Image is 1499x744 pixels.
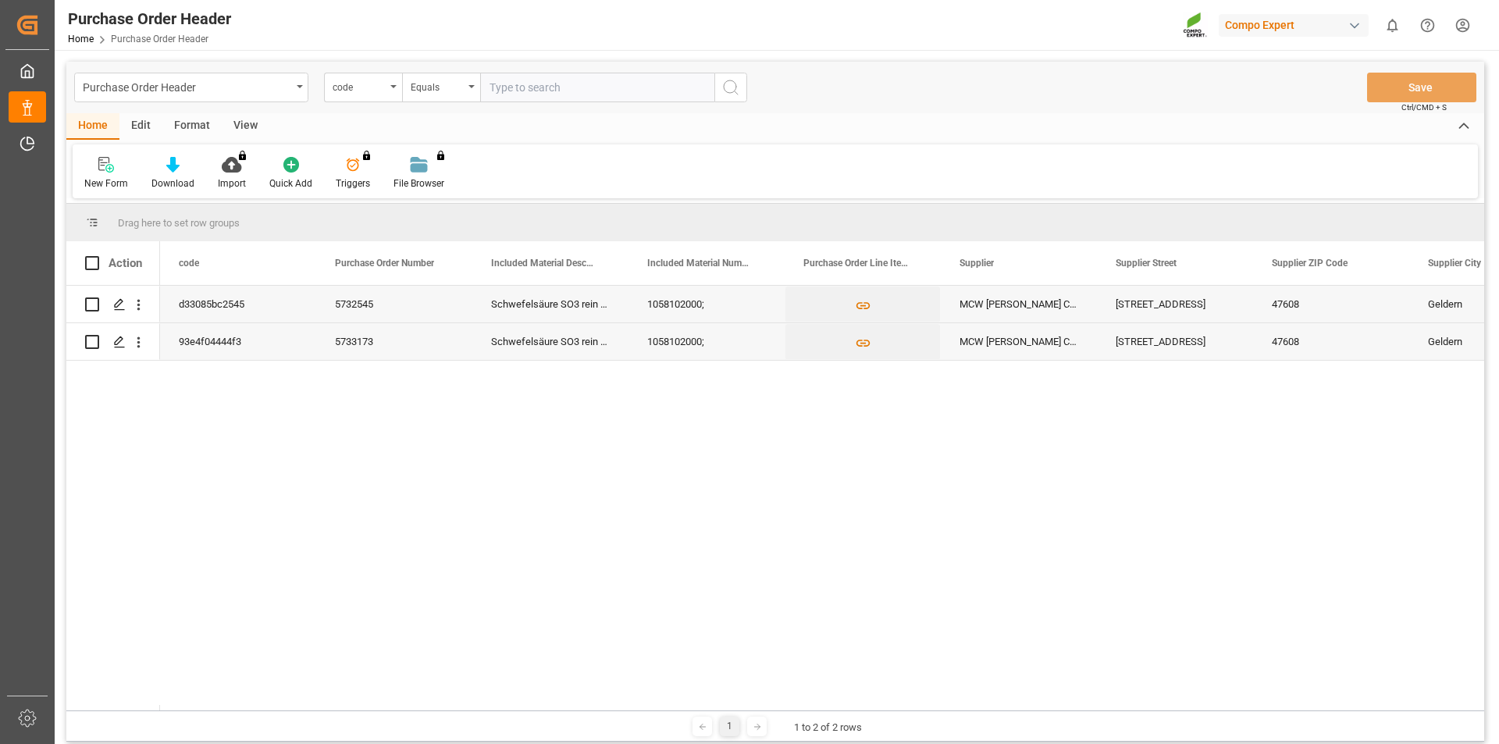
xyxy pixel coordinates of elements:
[74,73,308,102] button: open menu
[1428,258,1481,269] span: Supplier City
[119,113,162,140] div: Edit
[68,34,94,44] a: Home
[333,77,386,94] div: code
[1253,286,1409,322] div: 47608
[269,176,312,190] div: Quick Add
[1116,258,1177,269] span: Supplier Street
[941,286,1097,322] div: MCW [PERSON_NAME] Chemikalien
[84,176,128,190] div: New Form
[316,286,472,322] div: 5732545
[472,286,628,322] div: Schwefelsäure SO3 rein ([PERSON_NAME]);Schwefelsäure SO3 rein (HG-Standard);
[1219,14,1369,37] div: Compo Expert
[222,113,269,140] div: View
[1183,12,1208,39] img: Screenshot%202023-09-29%20at%2010.02.21.png_1712312052.png
[160,286,316,322] div: d33085bc2545
[335,258,434,269] span: Purchase Order Number
[160,323,316,360] div: 93e4f04444f3
[1367,73,1476,102] button: Save
[628,286,785,322] div: 1058102000;
[324,73,402,102] button: open menu
[941,323,1097,360] div: MCW [PERSON_NAME] Chemikalien
[960,258,994,269] span: Supplier
[68,7,231,30] div: Purchase Order Header
[472,323,628,360] div: Schwefelsäure SO3 rein ([PERSON_NAME]);
[316,323,472,360] div: 5733173
[1219,10,1375,40] button: Compo Expert
[1401,101,1447,113] span: Ctrl/CMD + S
[118,217,240,229] span: Drag here to set row groups
[720,717,739,736] div: 1
[1253,323,1409,360] div: 47608
[66,286,160,323] div: Press SPACE to select this row.
[66,113,119,140] div: Home
[1272,258,1348,269] span: Supplier ZIP Code
[803,258,908,269] span: Purchase Order Line Items
[628,323,785,360] div: 1058102000;
[1097,286,1253,322] div: [STREET_ADDRESS]
[83,77,291,96] div: Purchase Order Header
[794,720,862,735] div: 1 to 2 of 2 rows
[491,258,596,269] span: Included Material Description
[66,323,160,361] div: Press SPACE to select this row.
[647,258,752,269] span: Included Material Numbers
[1375,8,1410,43] button: show 0 new notifications
[411,77,464,94] div: Equals
[1410,8,1445,43] button: Help Center
[151,176,194,190] div: Download
[714,73,747,102] button: search button
[480,73,714,102] input: Type to search
[1097,323,1253,360] div: [STREET_ADDRESS]
[179,258,199,269] span: code
[109,256,142,270] div: Action
[402,73,480,102] button: open menu
[162,113,222,140] div: Format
